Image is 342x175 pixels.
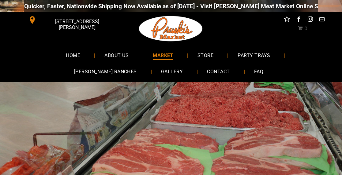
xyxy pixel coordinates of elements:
[95,47,138,63] a: ABOUT US
[188,47,223,63] a: STORE
[228,47,279,63] a: PARTY TRAYS
[144,47,182,63] a: MARKET
[138,12,204,45] img: Pruski-s+Market+HQ+Logo2-1920w.png
[318,15,326,25] a: email
[295,15,303,25] a: facebook
[198,64,239,80] a: CONTACT
[57,47,89,63] a: HOME
[306,15,314,25] a: instagram
[65,64,146,80] a: [PERSON_NAME] RANCHES
[283,15,291,25] a: Social network
[37,16,116,33] span: [STREET_ADDRESS][PERSON_NAME]
[152,64,192,80] a: GALLERY
[24,15,118,25] a: [STREET_ADDRESS][PERSON_NAME]
[304,26,307,31] span: 0
[245,64,272,80] a: FAQ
